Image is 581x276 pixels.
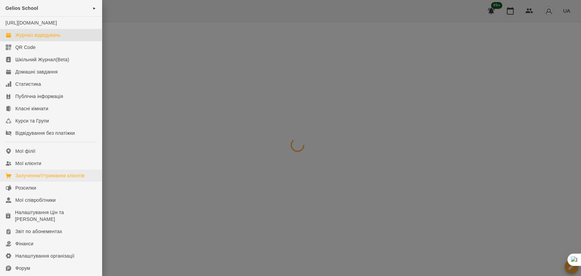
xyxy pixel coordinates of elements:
[5,20,57,26] a: [URL][DOMAIN_NAME]
[15,209,96,223] div: Налаштування Цін та [PERSON_NAME]
[15,148,35,155] div: Мої філії
[15,81,41,87] div: Статистика
[15,56,69,63] div: Шкільний Журнал(Beta)
[15,44,36,51] div: QR Code
[15,105,48,112] div: Класні кімнати
[15,172,85,179] div: Залучення/Утримання клієнтів
[15,197,56,204] div: Мої співробітники
[15,68,58,75] div: Домашні завдання
[15,32,61,38] div: Журнал відвідувань
[5,5,38,11] span: Gelios School
[93,5,96,11] span: ►
[15,228,62,235] div: Звіт по абонементах
[15,117,49,124] div: Курси та Групи
[15,160,41,167] div: Мої клієнти
[15,93,63,100] div: Публічна інформація
[15,240,33,247] div: Фінанси
[15,265,30,272] div: Форум
[15,184,36,191] div: Розсилки
[15,253,75,259] div: Налаштування організації
[15,130,75,136] div: Відвідування без платіжки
